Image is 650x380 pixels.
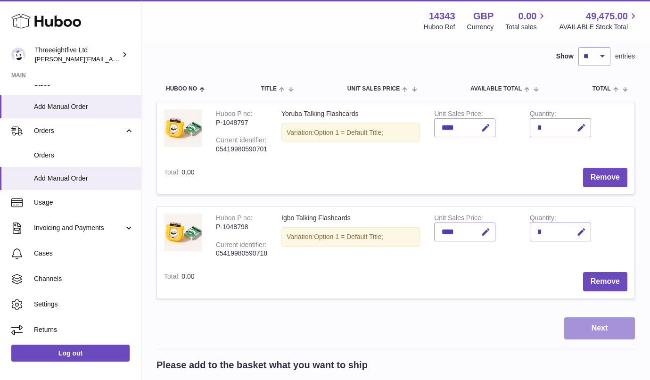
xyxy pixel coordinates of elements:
span: Huboo no [166,86,197,92]
div: 05419980590718 [216,249,267,258]
span: Returns [34,325,134,334]
span: 49,475.00 [586,10,628,23]
a: Log out [11,345,130,362]
span: AVAILABLE Stock Total [559,23,639,32]
span: 0.00 [518,10,537,23]
span: Total sales [505,23,547,32]
div: Huboo Ref [424,23,455,32]
button: Remove [583,272,627,291]
span: Settings [34,300,134,309]
img: james@threeeightfive.co [11,48,25,62]
a: 49,475.00 AVAILABLE Stock Total [559,10,639,32]
span: Invoicing and Payments [34,223,124,232]
label: Quantity [530,110,556,120]
td: Yoruba Talking Flashcards [274,102,427,161]
div: Variation: [281,227,420,247]
button: Next [564,317,635,339]
span: [PERSON_NAME][EMAIL_ADDRESS][DOMAIN_NAME] [35,55,189,63]
button: Remove [583,168,627,187]
label: Total [164,168,181,178]
span: Option 1 = Default Title; [314,129,383,136]
span: Usage [34,198,134,207]
span: Unit Sales Price [347,86,400,92]
img: Yoruba Talking Flashcards [164,109,202,147]
span: Add Manual Order [34,174,134,183]
h2: Please add to the basket what you want to ship [156,359,368,372]
div: 05419980590701 [216,145,267,154]
span: Total [592,86,611,92]
label: Unit Sales Price [434,214,483,224]
span: Title [261,86,277,92]
span: Orders [34,151,134,160]
span: Orders [34,126,124,135]
td: Igbo Talking Flashcards [274,207,427,265]
div: Threeeightfive Ltd [35,46,120,64]
div: Variation: [281,123,420,142]
span: Channels [34,274,134,283]
div: Huboo P no [216,214,253,224]
a: 0.00 Total sales [505,10,547,32]
strong: 14343 [429,10,455,23]
div: P-1048797 [216,118,267,127]
div: Current identifier [216,136,266,146]
div: Current identifier [216,241,266,251]
span: Option 1 = Default Title; [314,233,383,240]
div: P-1048798 [216,223,267,231]
strong: GBP [473,10,494,23]
label: Total [164,273,181,282]
span: Add Manual Order [34,102,134,111]
span: entries [615,52,635,61]
label: Show [556,52,574,61]
img: Igbo Talking Flashcards [164,214,202,251]
span: Cases [34,249,134,258]
label: Unit Sales Price [434,110,483,120]
span: 0.00 [181,273,194,280]
div: Currency [467,23,494,32]
label: Quantity [530,214,556,224]
span: AVAILABLE Total [470,86,522,92]
div: Huboo P no [216,110,253,120]
span: 0.00 [181,168,194,176]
